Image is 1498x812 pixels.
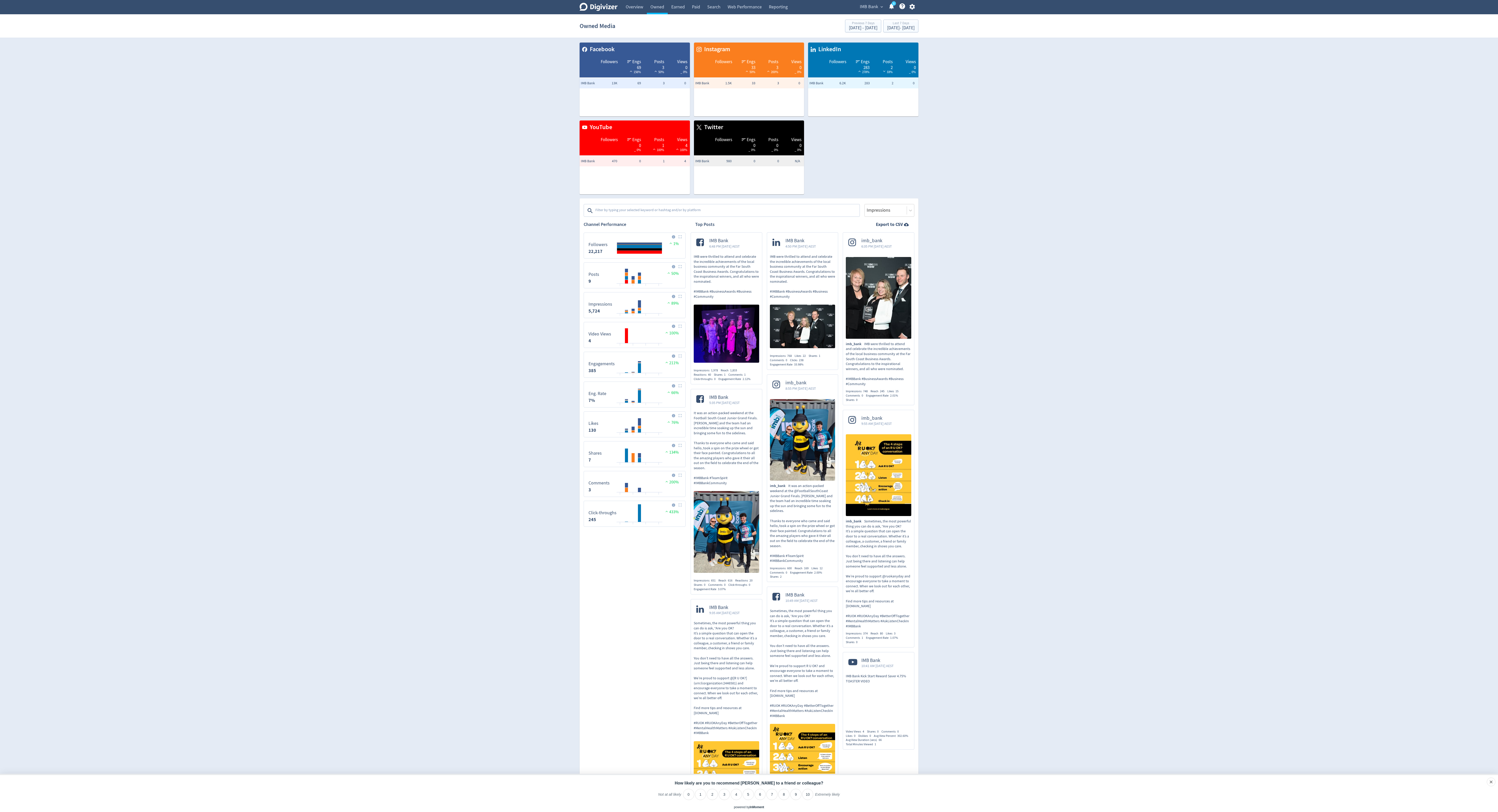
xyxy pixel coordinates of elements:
span: IMB Bank [860,3,878,11]
li: 5 [743,789,754,800]
div: Comments [728,373,748,377]
span: Followers [829,59,846,65]
span: IMB Bank [785,238,816,244]
div: Impressions [846,389,871,394]
div: [DATE] - [DATE] [887,26,915,30]
p: IMB were thrilled to attend and celebrate the incredible achievements of the local business commu... [846,342,911,386]
span: 33.98% [794,362,804,367]
span: _ 0% [748,148,755,152]
span: 169 [804,566,809,570]
span: 1,833 [730,368,737,372]
span: Followers [715,137,732,143]
span: Engs [632,137,641,143]
span: IMB Bank [581,81,601,86]
dt: Posts [588,272,599,277]
span: 9:55 AM [DATE] AEST [861,421,892,426]
strong: 5,724 [588,308,600,314]
text: 12/09 [630,375,636,378]
span: _ 0% [909,70,916,74]
img: positive-performance.svg [666,301,671,305]
div: 2 [875,65,893,69]
span: IMB Bank [709,238,740,244]
strong: 4 [588,338,591,344]
span: 50% [666,271,679,276]
li: 0 [683,789,694,800]
svg: Impressions 5,724 [586,294,683,316]
span: 1 [819,354,820,358]
svg: Engagements 385 [586,354,683,375]
img: Sometimes, the most powerful thing you can do is ask, “Are you OK? It’s a simple question that ca... [846,434,911,516]
img: positive-performance.svg [664,450,669,454]
p: It was an action-packed weekend at the Football South Coast Junior Grand Finals. [PERSON_NAME] an... [694,411,759,485]
div: Shares [846,398,860,402]
img: Placeholder [678,354,682,358]
img: Placeholder [678,473,682,477]
div: Likes [811,566,825,571]
span: 748 [863,389,868,393]
img: Placeholder [678,384,682,387]
span: 0 [862,394,863,398]
dt: Engagements [588,361,615,367]
td: 980 [709,156,733,166]
div: Click-throughs [694,377,718,381]
span: 245 [880,389,885,393]
span: IMB Bank Kick Start Reward Saver 4.75% [846,674,906,678]
span: 100% [652,148,664,152]
div: 4 [669,143,687,147]
td: 3 [757,78,780,88]
td: 6.2K [823,78,847,88]
img: Placeholder [678,503,682,507]
a: IMB Bank5:35 PM [DATE] AESTIt was an action-packed weekend at the Football South Coast Junior Gra... [691,389,762,575]
td: 0 [666,78,690,88]
div: 3 [760,65,779,69]
p: IMB were thrilled to attend and celebrate the incredible achievements of the local business commu... [770,254,835,299]
text: 12/09 [630,315,636,319]
img: Placeholder [678,235,682,238]
span: 8:55 PM [DATE] AEST [785,386,816,391]
span: Posts [883,59,893,65]
td: 4 [666,156,690,166]
span: IMB Bank [695,159,716,164]
span: Posts [654,137,664,143]
span: 15 [895,389,899,393]
text: 10/09 [617,315,623,319]
text: 16/09 [656,345,662,349]
text: 16/09 [656,315,662,319]
span: Engs [747,137,755,143]
text: 14/09 [643,345,649,349]
div: Engagement Rate [770,362,806,367]
div: Engagement Rate [790,571,825,575]
div: Close survey [1487,778,1495,786]
text: 10/09 [617,286,623,289]
span: Followers [601,137,618,143]
span: 200% [766,70,778,74]
dt: Video Views [588,331,611,337]
svg: Video Views 4 [586,324,683,346]
h2: Channel Performance [584,221,686,228]
span: 0 [856,640,858,644]
span: 2.00% [814,571,822,575]
img: positive-performance.svg [664,509,669,513]
span: 33% [882,70,893,74]
h1: Owned Media [580,18,615,34]
td: 1 [642,156,666,166]
span: imb_bank [846,519,864,524]
span: 22 [803,354,806,358]
a: IMB Bank9:35 AM [DATE] AESTSometimes, the most powerful thing you can do is ask, “Are you OK? It’... [691,599,762,808]
span: IMB Bank [809,81,830,86]
img: Placeholder [678,444,682,447]
div: Shares [714,373,728,377]
text: 10/09 [617,345,623,349]
text: 14/09 [643,405,649,408]
div: Impressions [770,566,795,571]
div: Likes [795,354,809,358]
span: 0 [856,398,858,402]
text: 14/09 [643,315,649,319]
a: imb_bank8:55 PM [DATE] AESTIt was an action-packed weekend at the @FootballSouthCoast Junior Gran... [767,375,838,579]
td: 3 [642,78,666,88]
li: 3 [719,789,730,800]
span: 3 [894,631,895,635]
li: 1 [695,789,706,800]
div: 0 [783,65,801,69]
span: 156% [628,70,641,74]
